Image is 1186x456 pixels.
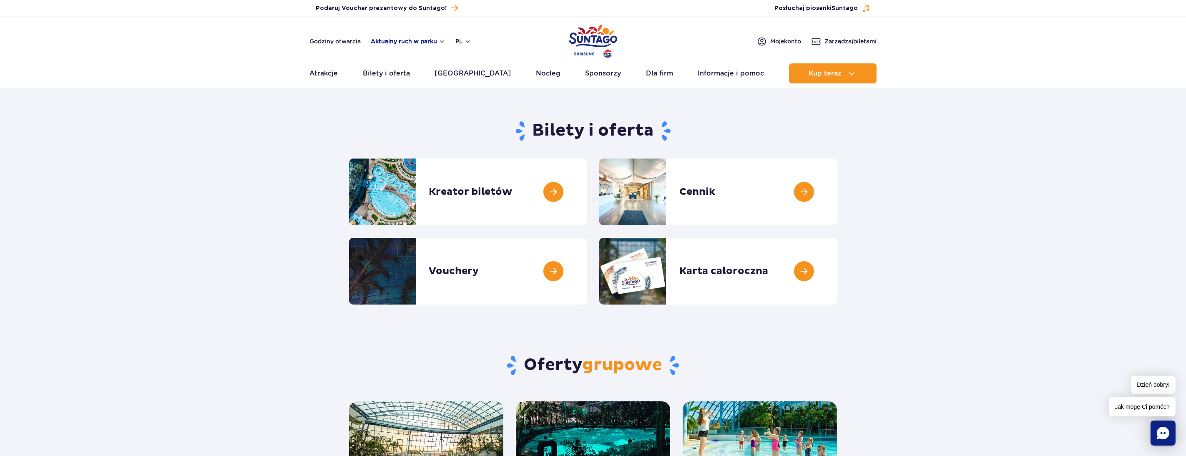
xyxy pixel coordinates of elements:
div: Chat [1151,421,1176,446]
button: Aktualny ruch w parku [371,38,445,45]
span: Moje konto [770,37,801,45]
h2: Oferty [349,355,837,376]
span: Suntago [832,5,858,11]
h1: Bilety i oferta [349,120,837,142]
span: Zarządzaj biletami [824,37,877,45]
span: Jak mogę Ci pomóc? [1109,397,1176,416]
a: Sponsorzy [585,63,621,83]
span: Podaruj Voucher prezentowy do Suntago! [316,4,447,13]
button: Kup teraz [789,63,877,83]
a: Park of Poland [569,21,617,59]
span: grupowe [582,355,662,375]
a: [GEOGRAPHIC_DATA] [435,63,511,83]
a: Godziny otwarcia [309,37,361,45]
a: Informacje i pomoc [698,63,764,83]
span: Posłuchaj piosenki [774,4,858,13]
a: Podaruj Voucher prezentowy do Suntago! [316,3,458,14]
a: Zarządzajbiletami [811,36,877,46]
span: Kup teraz [809,70,842,77]
a: Bilety i oferta [363,63,410,83]
a: Dla firm [646,63,673,83]
a: Atrakcje [309,63,338,83]
a: Mojekonto [757,36,801,46]
span: Dzień dobry! [1131,376,1176,394]
button: Posłuchaj piosenkiSuntago [774,4,870,13]
a: Nocleg [536,63,560,83]
button: pl [455,37,471,45]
